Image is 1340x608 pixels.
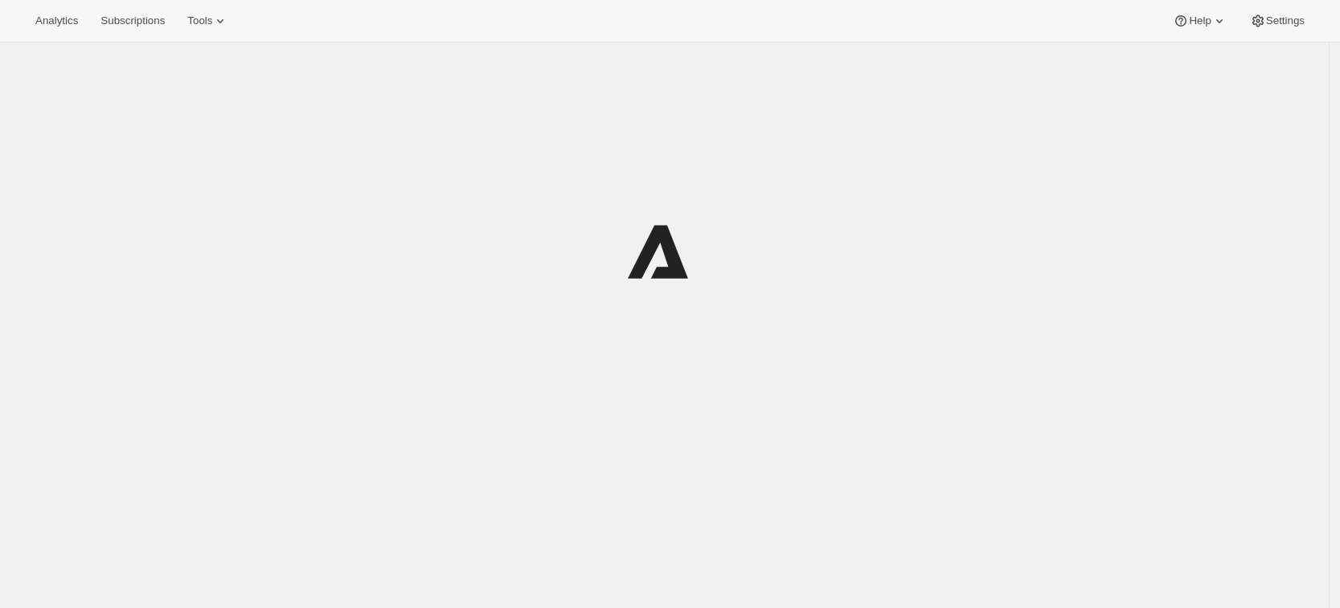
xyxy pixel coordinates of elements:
button: Analytics [26,10,88,32]
button: Help [1163,10,1236,32]
span: Settings [1266,14,1305,27]
span: Analytics [35,14,78,27]
button: Tools [178,10,238,32]
span: Subscriptions [100,14,165,27]
span: Help [1189,14,1211,27]
button: Subscriptions [91,10,174,32]
span: Tools [187,14,212,27]
button: Settings [1240,10,1314,32]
